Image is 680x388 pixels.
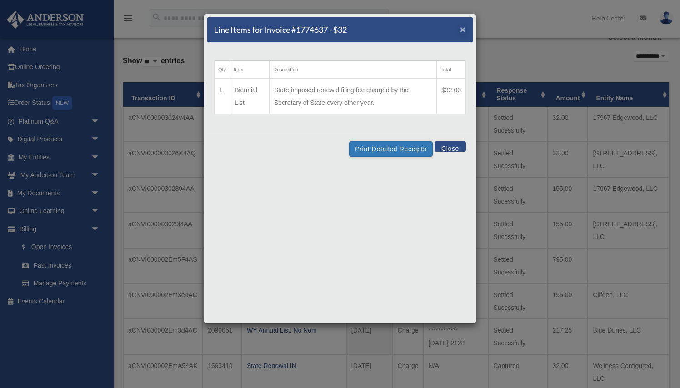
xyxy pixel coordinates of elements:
button: Close [460,25,466,34]
th: Total [437,61,466,79]
button: Print Detailed Receipts [349,141,432,157]
th: Description [269,61,436,79]
td: Biennial List [230,79,270,114]
span: × [460,24,466,35]
td: State-imposed renewal filing fee charged by the Secretary of State every other year. [269,79,436,114]
h5: Line Items for Invoice #1774637 - $32 [214,24,347,35]
th: Qty [215,61,230,79]
td: 1 [215,79,230,114]
button: Close [435,141,466,152]
td: $32.00 [437,79,466,114]
th: Item [230,61,270,79]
